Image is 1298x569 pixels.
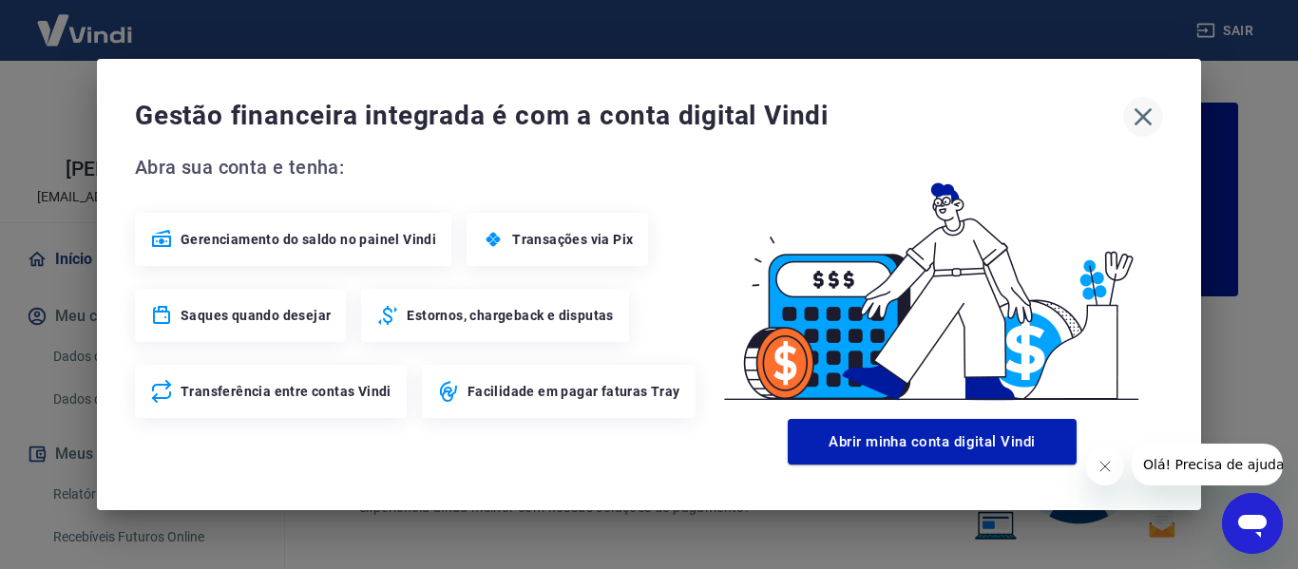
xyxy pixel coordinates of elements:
[512,230,633,249] span: Transações via Pix
[1222,493,1283,554] iframe: Botão para abrir a janela de mensagens
[1086,447,1124,485] iframe: Fechar mensagem
[181,382,391,401] span: Transferência entre contas Vindi
[135,97,1123,135] span: Gestão financeira integrada é com a conta digital Vindi
[701,152,1163,411] img: Good Billing
[468,382,680,401] span: Facilidade em pagar faturas Tray
[788,419,1077,465] button: Abrir minha conta digital Vindi
[11,13,160,28] span: Olá! Precisa de ajuda?
[181,306,331,325] span: Saques quando desejar
[407,306,613,325] span: Estornos, chargeback e disputas
[135,152,701,182] span: Abra sua conta e tenha:
[1132,444,1283,485] iframe: Mensagem da empresa
[181,230,436,249] span: Gerenciamento do saldo no painel Vindi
